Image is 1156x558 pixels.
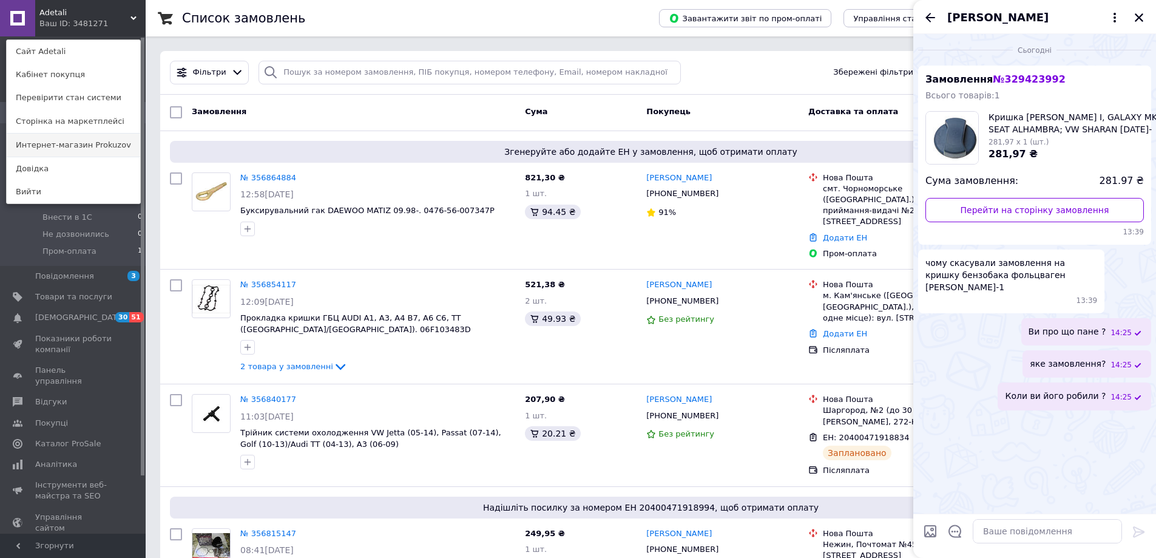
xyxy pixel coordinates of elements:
[175,502,1127,514] span: Надішліть посилку за номером ЕН 20400471918994, щоб отримати оплату
[240,313,471,334] a: Прокладка кришки ГБЦ AUDI A1, A3, A4 B7, A6 C6, TT ([GEOGRAPHIC_DATA]/[GEOGRAPHIC_DATA]). 06F103483D
[823,345,993,356] div: Післяплата
[240,529,296,538] a: № 356815147
[947,10,1122,26] button: [PERSON_NAME]
[1029,325,1106,338] span: Ви про що пане ?
[7,40,140,63] a: Сайт Adetali
[259,61,681,84] input: Пошук за номером замовлення, ПІБ покупця, номером телефону, Email, номером накладної
[644,186,721,202] div: [PHONE_NUMBER]
[7,63,140,86] a: Кабінет покупця
[525,426,580,441] div: 20.21 ₴
[925,257,1097,293] span: чому скасували замовлення на кришку бензобака фольцваген [PERSON_NAME]-1
[1013,46,1056,56] span: Сьогодні
[175,146,1127,158] span: Згенеруйте або додайте ЕН у замовлення, щоб отримати оплату
[658,208,676,217] span: 91%
[525,411,547,420] span: 1 шт.
[823,446,891,460] div: Заплановано
[669,13,822,24] span: Завантажити звіт по пром-оплаті
[947,523,963,539] button: Відкрити шаблони відповідей
[659,9,831,27] button: Завантажити звіт по пром-оплаті
[35,291,112,302] span: Товари та послуги
[525,296,547,305] span: 2 шт.
[240,545,294,555] span: 08:41[DATE]
[646,528,712,540] a: [PERSON_NAME]
[35,271,94,282] span: Повідомлення
[192,179,230,205] img: Фото товару
[1100,174,1144,188] span: 281.97 ₴
[35,418,68,429] span: Покупці
[644,542,721,557] div: [PHONE_NUMBER]
[1110,392,1132,403] span: 14:25 12.08.2025
[240,173,296,182] a: № 356864884
[823,279,993,290] div: Нова Пошта
[129,312,143,322] span: 51
[240,428,501,449] a: Трійник системи охолодження VW Jetta (05-14), Passat (07-14), Golf (10-13)/Audi TT (04-13), A3 (0...
[925,73,1066,85] span: Замовлення
[823,465,993,476] div: Післяплата
[525,173,565,182] span: 821,30 ₴
[1110,328,1132,338] span: 14:25 12.08.2025
[127,271,140,281] span: 3
[646,394,712,406] a: [PERSON_NAME]
[138,229,142,240] span: 0
[525,189,547,198] span: 1 шт.
[240,362,348,371] a: 2 товара у замовленні
[193,67,226,78] span: Фільтри
[646,279,712,291] a: [PERSON_NAME]
[35,396,67,407] span: Відгуки
[115,312,129,322] span: 30
[7,86,140,109] a: Перевірити стан системи
[240,362,333,371] span: 2 товара у замовленні
[138,246,142,257] span: 1
[823,329,867,338] a: Додати ЕН
[35,459,77,470] span: Аналітика
[1132,10,1146,25] button: Закрити
[658,429,714,438] span: Без рейтингу
[989,138,1049,146] span: 281,97 x 1 (шт.)
[525,529,565,538] span: 249,95 ₴
[823,433,909,442] span: ЕН: 20400471918834
[240,395,296,404] a: № 356840177
[192,279,231,318] a: Фото товару
[1110,360,1132,370] span: 14:25 12.08.2025
[658,315,714,324] span: Без рейтингу
[644,293,721,309] div: [PHONE_NUMBER]
[35,365,112,387] span: Панель управління
[823,528,993,539] div: Нова Пошта
[525,280,565,289] span: 521,38 ₴
[35,438,101,449] span: Каталог ProSale
[925,174,1018,188] span: Сума замовлення:
[823,405,993,427] div: Шаргород, №2 (до 30 кг): ул. [PERSON_NAME], 272-Ю
[240,280,296,289] a: № 356854117
[925,227,1144,237] span: 13:39 12.08.2025
[1005,390,1106,403] span: Коли ви його робили ?
[192,394,231,433] a: Фото товару
[833,67,916,78] span: Збережені фільтри:
[525,205,580,219] div: 94.45 ₴
[138,212,142,223] span: 0
[646,107,691,116] span: Покупець
[926,112,978,164] img: 5300771194_w160_h160_krishka-ford-galaxy.jpg
[925,90,1000,100] span: Всього товарів: 1
[993,73,1065,85] span: № 329423992
[989,148,1038,160] span: 281,97 ₴
[1077,296,1098,306] span: 13:39 12.08.2025
[925,198,1144,222] a: Перейти на сторінку замовлення
[823,233,867,242] a: Додати ЕН
[7,180,140,203] a: Вийти
[1030,358,1106,370] span: яке замовлення?
[35,333,112,355] span: Показники роботи компанії
[42,212,92,223] span: Внести в 1С
[7,157,140,180] a: Довідка
[923,10,938,25] button: Назад
[192,285,230,313] img: Фото товару
[808,107,898,116] span: Доставка та оплата
[35,312,125,323] span: [DEMOGRAPHIC_DATA]
[240,412,294,421] span: 11:03[DATE]
[525,107,547,116] span: Cума
[823,183,993,228] div: смт. Чорноморське ([GEOGRAPHIC_DATA].), Пункт приймання-видачі №2 (до 30 кг): вул. [STREET_ADDRESS]
[823,290,993,324] div: м. Кам'янське ([GEOGRAPHIC_DATA], [GEOGRAPHIC_DATA].), №16 (до 30 кг на одне місце): вул. [STREET...
[823,394,993,405] div: Нова Пошта
[947,10,1049,26] span: [PERSON_NAME]
[42,246,96,257] span: Пром-оплата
